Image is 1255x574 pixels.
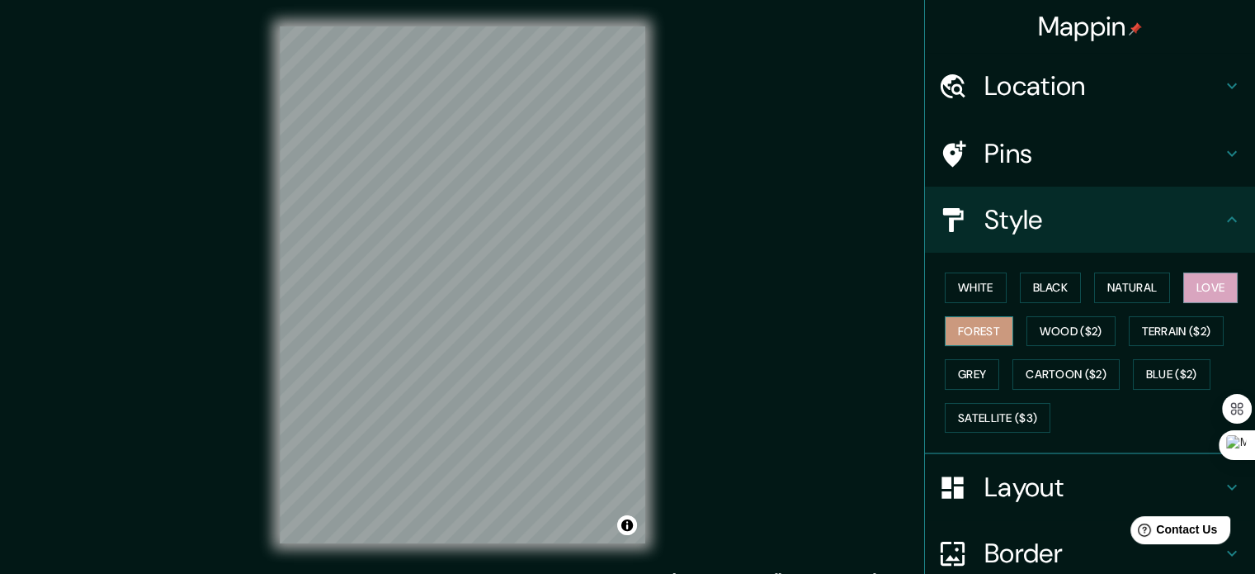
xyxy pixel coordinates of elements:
[945,359,999,390] button: Grey
[984,537,1222,570] h4: Border
[1094,273,1170,303] button: Natural
[984,137,1222,170] h4: Pins
[1133,359,1210,390] button: Blue ($2)
[1038,10,1143,43] h4: Mappin
[984,69,1222,102] h4: Location
[925,187,1255,253] div: Style
[1026,316,1116,347] button: Wood ($2)
[1129,316,1224,347] button: Terrain ($2)
[984,203,1222,236] h4: Style
[945,273,1007,303] button: White
[1020,273,1082,303] button: Black
[945,403,1050,434] button: Satellite ($3)
[925,53,1255,119] div: Location
[1012,359,1120,390] button: Cartoon ($2)
[617,515,637,535] button: Toggle attribution
[1183,273,1238,303] button: Love
[1129,22,1142,36] img: pin-icon.png
[925,121,1255,187] div: Pins
[945,316,1013,347] button: Forest
[280,26,645,543] canvas: Map
[984,471,1222,504] h4: Layout
[1108,510,1237,556] iframe: Help widget launcher
[925,454,1255,520] div: Layout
